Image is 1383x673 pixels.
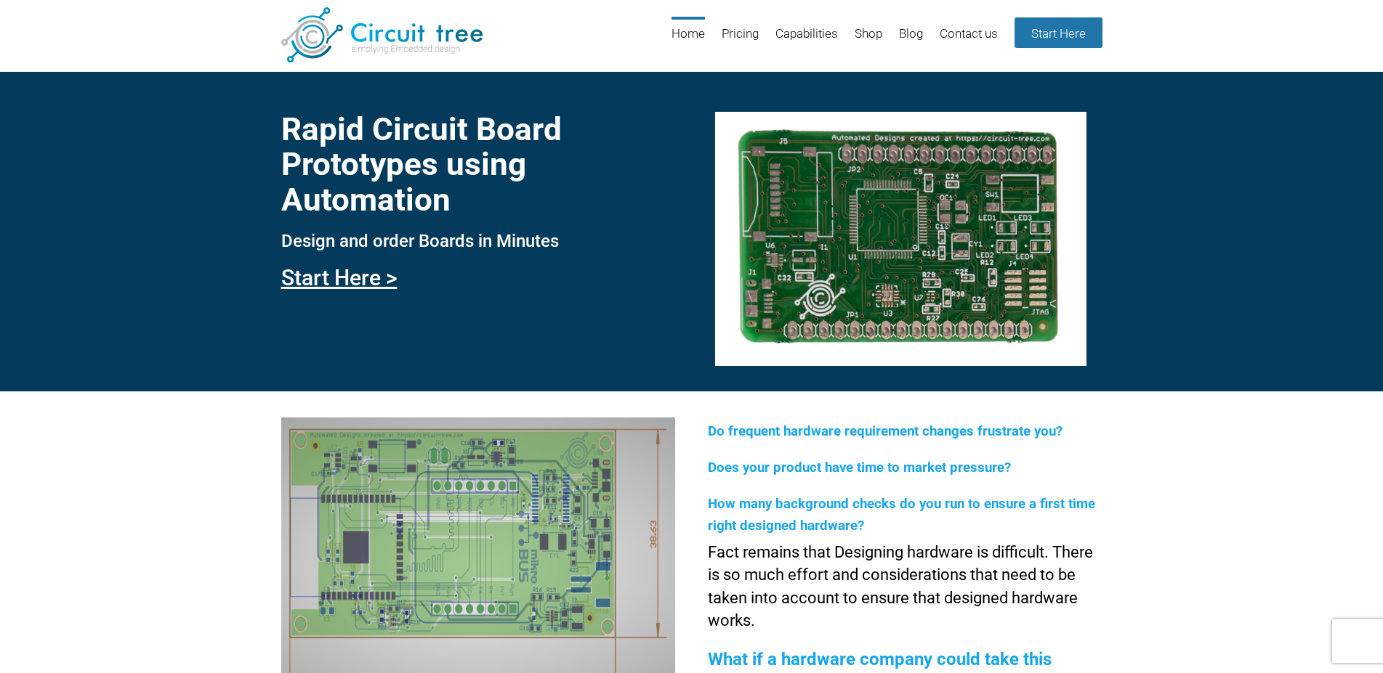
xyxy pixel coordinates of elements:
a: Home [672,17,705,64]
p: Fact remains that Designing hardware is difficult. There is so much effort and considerations tha... [708,541,1102,632]
h3: Design and order Boards in Minutes [281,232,675,250]
a: Pricing [722,17,759,64]
span: How many background checks do you run to ensure a first time right designed hardware? [708,496,1095,534]
img: Circuit Tree [281,7,483,62]
a: Contact us [940,17,998,64]
a: Shop [855,17,882,64]
a: Start Here [1015,17,1102,48]
span: Do frequent hardware requirement changes frustrate you? [708,423,1063,439]
span: Does your product have time to market pressure? [708,460,1011,476]
a: Blog [899,17,923,64]
a: Capabilities [775,17,838,64]
h1: Rapid Circuit Board Prototypes using Automation [281,112,675,217]
a: Start Here > [281,265,398,290]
